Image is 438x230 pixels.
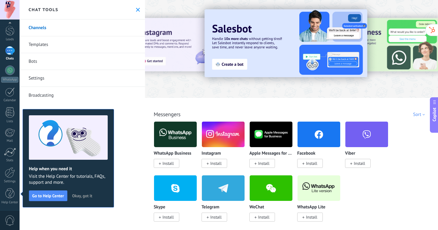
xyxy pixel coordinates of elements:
div: Help Center [1,201,19,204]
span: Copilot [431,108,437,122]
img: logo_main.png [250,120,292,149]
span: Install [162,214,174,220]
div: Facebook [297,121,345,175]
div: Instagram [202,121,249,175]
div: Lists [1,120,19,123]
img: logo_main.png [298,174,340,203]
div: Stats [1,159,19,162]
button: Okay, got it [69,191,95,200]
div: Telegram [202,175,249,229]
span: Install [306,161,317,166]
span: Install [162,161,174,166]
p: Telegram [202,205,219,210]
button: Go to Help Center [29,190,67,201]
span: Go to Help Center [32,194,64,198]
p: Apple Messages for Business [249,151,293,156]
img: instagram.png [202,120,245,149]
div: Calendar [1,98,19,102]
img: viber.png [345,120,388,149]
a: Settings [20,70,145,87]
span: Install [210,214,222,220]
p: Facebook [297,151,315,156]
span: Visit the Help Center for tutorials, FAQs, support and more. [29,174,108,186]
p: WhatsApp Lite [297,205,325,210]
div: Chats [1,57,19,61]
p: Skype [154,205,165,210]
img: Slide 2 [205,9,367,77]
span: Install [354,161,365,166]
div: WhatsApp Lite [297,175,345,229]
div: Settings [1,180,19,183]
img: skype.png [154,174,197,203]
span: Okay, got it [72,194,92,198]
a: Channels [20,20,145,36]
span: Install [306,214,317,220]
img: facebook.png [298,120,340,149]
img: wechat.png [250,174,292,203]
img: telegram.png [202,174,245,203]
img: logo_main.png [154,120,197,149]
div: Sort [413,112,427,117]
div: Mail [1,139,19,143]
div: WhatsApp [1,77,18,83]
div: Viber [345,121,393,175]
span: Install [210,161,222,166]
a: Broadcasting [20,87,145,104]
div: Skype [154,175,202,229]
span: Install [258,214,270,220]
h2: Help when you need it [29,166,108,172]
span: Install [258,161,270,166]
h2: Chat tools [29,7,58,12]
p: WhatsApp Business [154,151,191,156]
a: Bots [20,53,145,70]
div: WhatsApp Business [154,121,202,175]
p: Viber [345,151,355,156]
div: Leads [1,38,19,41]
p: WeChat [249,205,264,210]
img: Slide 1 [134,18,262,71]
div: WeChat [249,175,297,229]
p: Instagram [202,151,221,156]
div: Apple Messages for Business [249,121,297,175]
a: Templates [20,36,145,53]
